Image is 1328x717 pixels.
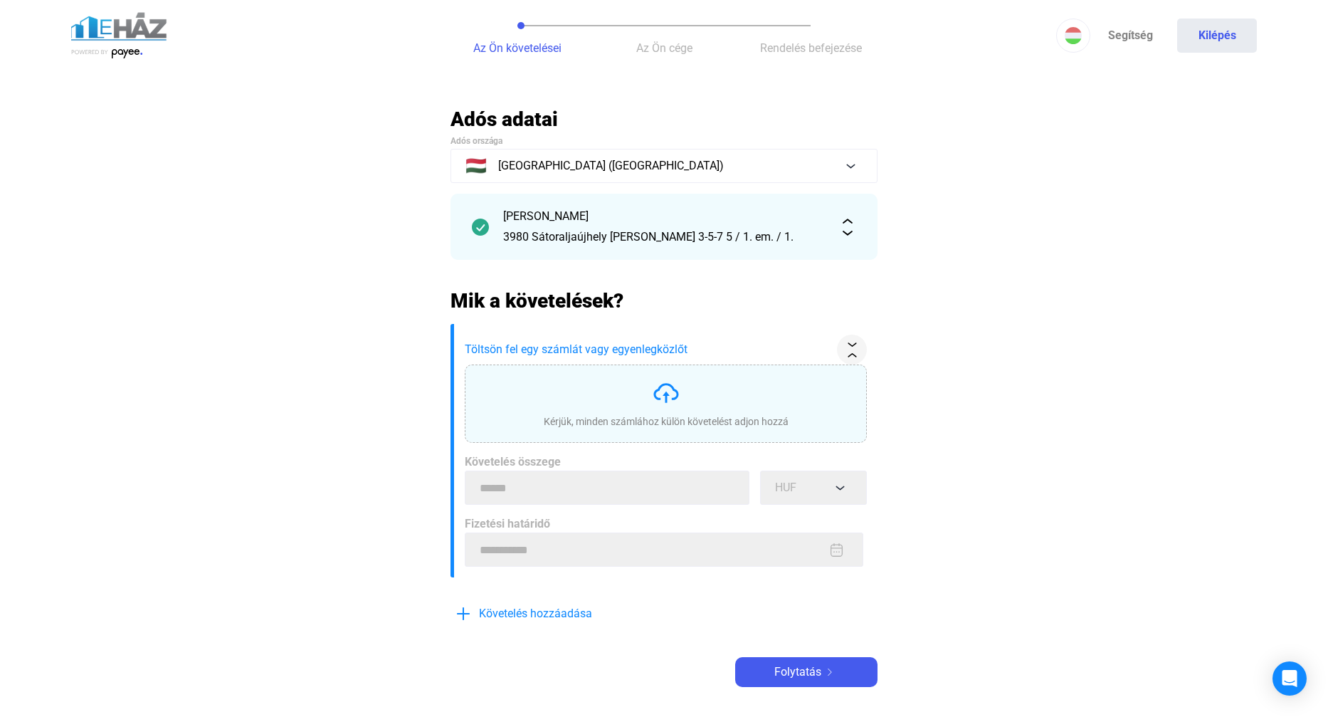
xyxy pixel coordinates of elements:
span: Az Ön cége [636,41,692,55]
span: Folytatás [774,664,821,681]
button: Kilépés [1177,19,1257,53]
span: Fizetési határidő [465,517,550,530]
div: 3980 Sátoraljaújhely [PERSON_NAME] 3-5-7 5 / 1. em. / 1. [503,229,825,246]
span: [GEOGRAPHIC_DATA] ([GEOGRAPHIC_DATA]) [498,157,724,174]
span: Követelés hozzáadása [479,605,592,622]
button: HU [1056,19,1090,53]
img: arrow-right-white [821,669,838,676]
img: HU [1065,27,1082,44]
h2: Mik a követelések? [450,288,878,313]
img: collapse [845,342,860,357]
span: Töltsön fel egy számlát vagy egyenlegközlőt [465,341,831,358]
button: HUF [760,471,867,505]
img: upload-cloud [652,379,680,407]
h2: Adós adatai [450,107,878,132]
div: [PERSON_NAME] [503,208,825,225]
span: Adós országa [450,136,502,146]
span: Követelés összege [465,455,561,469]
button: Folytatásarrow-right-white [735,657,878,687]
span: HUF [775,481,796,494]
span: 🇭🇺 [465,157,487,174]
button: 🇭🇺[GEOGRAPHIC_DATA] ([GEOGRAPHIC_DATA]) [450,149,878,183]
div: Open Intercom Messenger [1272,661,1307,696]
img: expand [839,219,856,236]
img: checkmark-darker-green-circle [472,219,489,236]
img: plus-blue [455,605,472,622]
div: Kérjük, minden számlához külön követelést adjon hozzá [544,414,789,429]
img: ehaz-logo [71,12,192,59]
span: Rendelés befejezése [760,41,862,55]
button: collapse [837,335,867,365]
a: Segítség [1090,19,1170,53]
button: plus-blueKövetelés hozzáadása [450,599,664,629]
span: Az Ön követelései [473,41,562,55]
